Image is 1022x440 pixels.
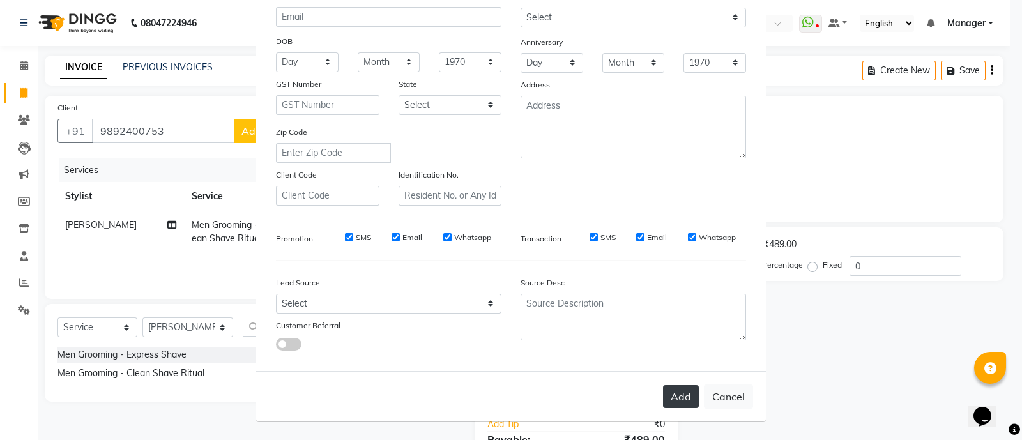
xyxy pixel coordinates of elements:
label: Anniversary [521,36,563,48]
label: Customer Referral [276,320,340,331]
label: Identification No. [399,169,459,181]
label: Whatsapp [454,232,491,243]
label: GST Number [276,79,321,90]
label: Email [647,232,667,243]
label: Promotion [276,233,313,245]
input: Client Code [276,186,379,206]
label: Whatsapp [699,232,736,243]
label: Zip Code [276,126,307,138]
label: DOB [276,36,293,47]
input: Resident No. or Any Id [399,186,502,206]
label: Source Desc [521,277,565,289]
input: Email [276,7,501,27]
label: SMS [356,232,371,243]
label: Transaction [521,233,561,245]
input: GST Number [276,95,379,115]
label: Address [521,79,550,91]
input: Enter Zip Code [276,143,391,163]
button: Add [663,385,699,408]
iframe: chat widget [968,389,1009,427]
label: SMS [600,232,616,243]
label: Client Code [276,169,317,181]
label: Email [402,232,422,243]
button: Cancel [704,384,753,409]
label: State [399,79,417,90]
label: Lead Source [276,277,320,289]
